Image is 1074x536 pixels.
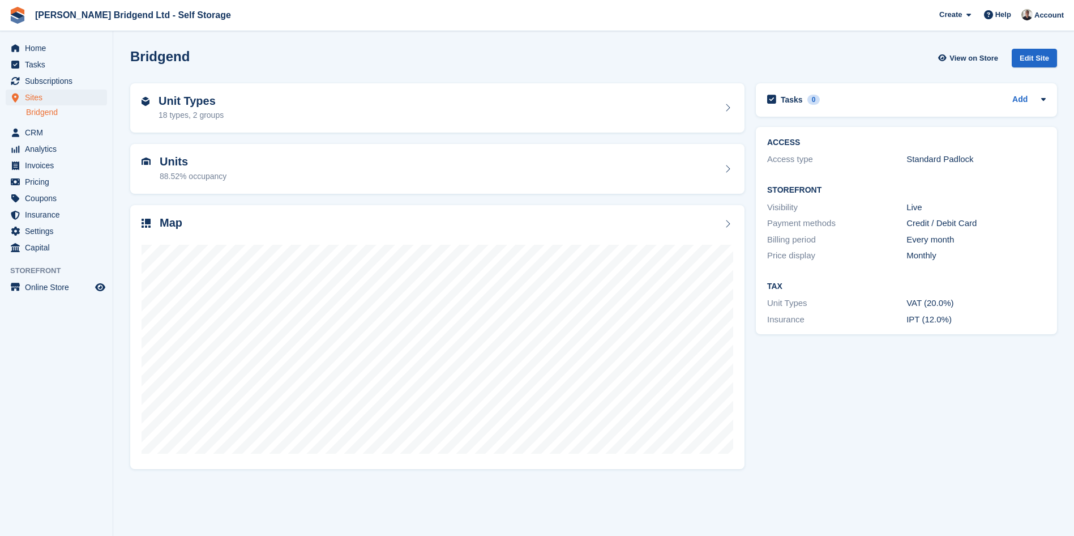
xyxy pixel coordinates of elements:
[130,83,744,133] a: Unit Types 18 types, 2 groups
[906,313,1046,326] div: IPT (12.0%)
[130,49,190,64] h2: Bridgend
[25,174,93,190] span: Pricing
[767,313,906,326] div: Insurance
[906,153,1046,166] div: Standard Padlock
[25,125,93,141] span: CRM
[1021,9,1033,20] img: Rhys Jones
[160,216,182,229] h2: Map
[6,207,107,223] a: menu
[6,279,107,295] a: menu
[906,249,1046,262] div: Monthly
[6,73,107,89] a: menu
[6,240,107,256] a: menu
[130,144,744,194] a: Units 88.52% occupancy
[25,57,93,73] span: Tasks
[767,186,1046,195] h2: Storefront
[142,97,149,106] img: unit-type-icn-2b2737a686de81e16bb02015468b77c625bbabd49415b5ef34ead5e3b44a266d.svg
[159,109,224,121] div: 18 types, 2 groups
[6,174,107,190] a: menu
[25,73,93,89] span: Subscriptions
[767,217,906,230] div: Payment methods
[25,40,93,56] span: Home
[767,153,906,166] div: Access type
[767,233,906,246] div: Billing period
[6,223,107,239] a: menu
[25,90,93,105] span: Sites
[6,125,107,141] a: menu
[767,297,906,310] div: Unit Types
[949,53,998,64] span: View on Store
[1034,10,1064,21] span: Account
[159,95,224,108] h2: Unit Types
[25,223,93,239] span: Settings
[906,217,1046,230] div: Credit / Debit Card
[781,95,803,105] h2: Tasks
[130,205,744,470] a: Map
[93,280,107,294] a: Preview store
[906,233,1046,246] div: Every month
[1012,49,1057,67] div: Edit Site
[767,282,1046,291] h2: Tax
[6,158,107,173] a: menu
[142,219,151,228] img: map-icn-33ee37083ee616e46c38cad1a60f524a97daa1e2b2c8c0bc3eb3415660979fc1.svg
[6,90,107,105] a: menu
[767,138,1046,147] h2: ACCESS
[10,265,113,276] span: Storefront
[25,141,93,157] span: Analytics
[1012,93,1028,107] a: Add
[25,279,93,295] span: Online Store
[160,171,226,182] div: 88.52% occupancy
[807,95,820,105] div: 0
[142,158,151,165] img: unit-icn-7be61d7bf1b0ce9d3e12c5938cc71ed9869f7b940bace4675aadf7bd6d80202e.svg
[6,57,107,73] a: menu
[160,155,226,168] h2: Units
[26,107,107,118] a: Bridgend
[767,201,906,214] div: Visibility
[767,249,906,262] div: Price display
[25,190,93,206] span: Coupons
[906,201,1046,214] div: Live
[6,141,107,157] a: menu
[906,297,1046,310] div: VAT (20.0%)
[6,190,107,206] a: menu
[6,40,107,56] a: menu
[9,7,26,24] img: stora-icon-8386f47178a22dfd0bd8f6a31ec36ba5ce8667c1dd55bd0f319d3a0aa187defe.svg
[936,49,1003,67] a: View on Store
[995,9,1011,20] span: Help
[25,207,93,223] span: Insurance
[31,6,236,24] a: [PERSON_NAME] Bridgend Ltd - Self Storage
[25,158,93,173] span: Invoices
[25,240,93,256] span: Capital
[939,9,962,20] span: Create
[1012,49,1057,72] a: Edit Site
